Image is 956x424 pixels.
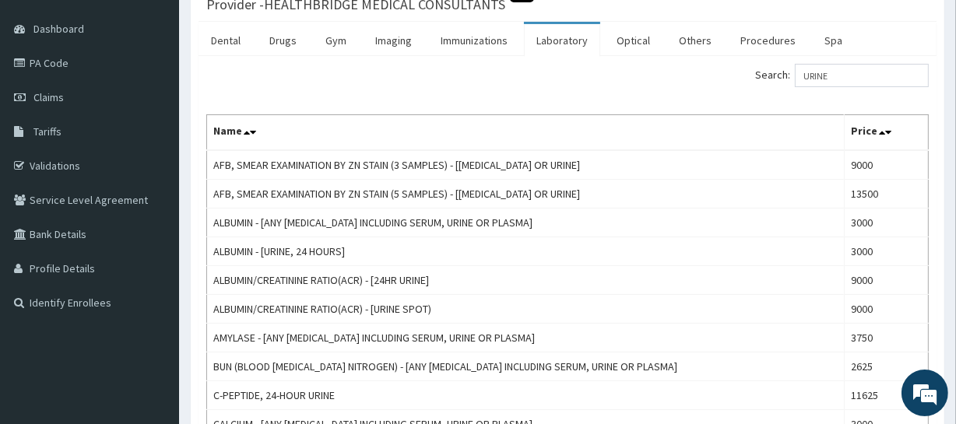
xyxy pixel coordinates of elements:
[604,24,663,57] a: Optical
[844,266,928,295] td: 9000
[29,78,63,117] img: d_794563401_company_1708531726252_794563401
[33,90,64,104] span: Claims
[844,180,928,208] td: 13500
[844,381,928,410] td: 11625
[8,269,297,324] textarea: Type your message and hit 'Enter'
[207,150,845,180] td: AFB, SMEAR EXAMINATION BY ZN STAIN (3 SAMPLES) - [[MEDICAL_DATA] OR URINE]
[33,124,62,138] span: Tariffs
[728,24,808,57] a: Procedures
[199,24,253,57] a: Dental
[207,180,845,208] td: AFB, SMEAR EXAMINATION BY ZN STAIN (5 SAMPLES) - [[MEDICAL_DATA] OR URINE]
[207,266,845,295] td: ALBUMIN/CREATININE RATIO(ACR) - [24HR URINE]
[257,24,309,57] a: Drugs
[812,24,855,57] a: Spa
[844,295,928,324] td: 9000
[207,352,845,381] td: BUN (BLOOD [MEDICAL_DATA] NITROGEN) - [ANY [MEDICAL_DATA] INCLUDING SERUM, URINE OR PLASMA]
[755,64,929,87] label: Search:
[666,24,724,57] a: Others
[844,150,928,180] td: 9000
[207,295,845,324] td: ALBUMIN/CREATININE RATIO(ACR) - [URINE SPOT)
[524,24,600,57] a: Laboratory
[207,208,845,237] td: ALBUMIN - [ANY [MEDICAL_DATA] INCLUDING SERUM, URINE OR PLASMA]
[207,324,845,352] td: AMYLASE - [ANY [MEDICAL_DATA] INCLUDING SERUM, URINE OR PLASMA]
[255,8,293,45] div: Minimize live chat window
[207,237,845,266] td: ALBUMIN - [URINE, 24 HOURS]
[90,118,215,275] span: We're online!
[844,352,928,381] td: 2625
[33,22,84,36] span: Dashboard
[844,208,928,237] td: 3000
[844,115,928,151] th: Price
[363,24,424,57] a: Imaging
[313,24,359,57] a: Gym
[207,381,845,410] td: C-PEPTIDE, 24-HOUR URINE
[795,64,929,87] input: Search:
[844,237,928,266] td: 3000
[81,87,262,107] div: Chat with us now
[428,24,520,57] a: Immunizations
[207,115,845,151] th: Name
[844,324,928,352] td: 3750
